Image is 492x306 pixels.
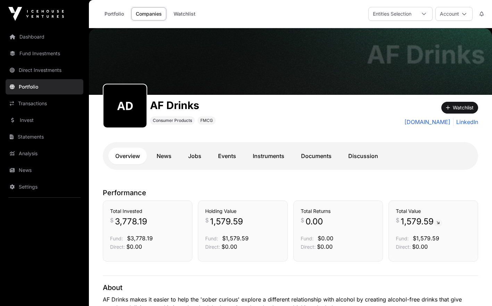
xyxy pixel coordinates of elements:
[6,129,83,144] a: Statements
[6,79,83,94] a: Portfolio
[169,7,200,20] a: Watchlist
[441,102,478,114] button: Watchlist
[205,244,220,250] span: Direct:
[106,87,144,125] img: af-drinks358.png
[205,208,280,215] h3: Holding Value
[115,216,147,227] span: 3,778.19
[103,283,478,292] p: About
[126,243,142,250] span: $0.00
[150,148,178,164] a: News
[6,179,83,195] a: Settings
[108,148,473,164] nav: Tabs
[103,188,478,198] p: Performance
[222,235,249,242] span: $1,579.59
[89,28,492,95] img: AF Drinks
[435,7,473,21] button: Account
[396,208,471,215] h3: Total Value
[401,216,442,227] span: 1,579.59
[301,244,316,250] span: Direct:
[8,7,64,21] img: Icehouse Ventures Logo
[6,163,83,178] a: News
[131,7,166,20] a: Companies
[306,216,323,227] span: 0.00
[6,29,83,44] a: Dashboard
[181,148,208,164] a: Jobs
[110,208,185,215] h3: Total Invested
[457,273,492,306] iframe: Chat Widget
[6,63,83,78] a: Direct Investments
[110,235,123,241] span: Fund:
[318,235,333,242] span: $0.00
[246,148,291,164] a: Instruments
[205,235,218,241] span: Fund:
[341,148,385,164] a: Discussion
[153,118,192,123] span: Consumer Products
[396,216,399,224] span: $
[222,243,237,250] span: $0.00
[150,99,216,111] h1: AF Drinks
[211,148,243,164] a: Events
[110,216,114,224] span: $
[301,208,376,215] h3: Total Returns
[100,7,128,20] a: Portfolio
[108,148,147,164] a: Overview
[405,118,450,126] a: [DOMAIN_NAME]
[396,244,411,250] span: Direct:
[453,118,478,126] a: LinkedIn
[301,235,314,241] span: Fund:
[301,216,304,224] span: $
[294,148,339,164] a: Documents
[369,7,416,20] div: Entities Selection
[210,216,243,227] span: 1,579.59
[6,113,83,128] a: Invest
[205,216,209,224] span: $
[6,146,83,161] a: Analysis
[317,243,333,250] span: $0.00
[367,42,485,67] h1: AF Drinks
[6,96,83,111] a: Transactions
[413,235,439,242] span: $1,579.59
[396,235,409,241] span: Fund:
[6,46,83,61] a: Fund Investments
[412,243,428,250] span: $0.00
[110,244,125,250] span: Direct:
[127,235,153,242] span: $3,778.19
[200,118,213,123] span: FMCG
